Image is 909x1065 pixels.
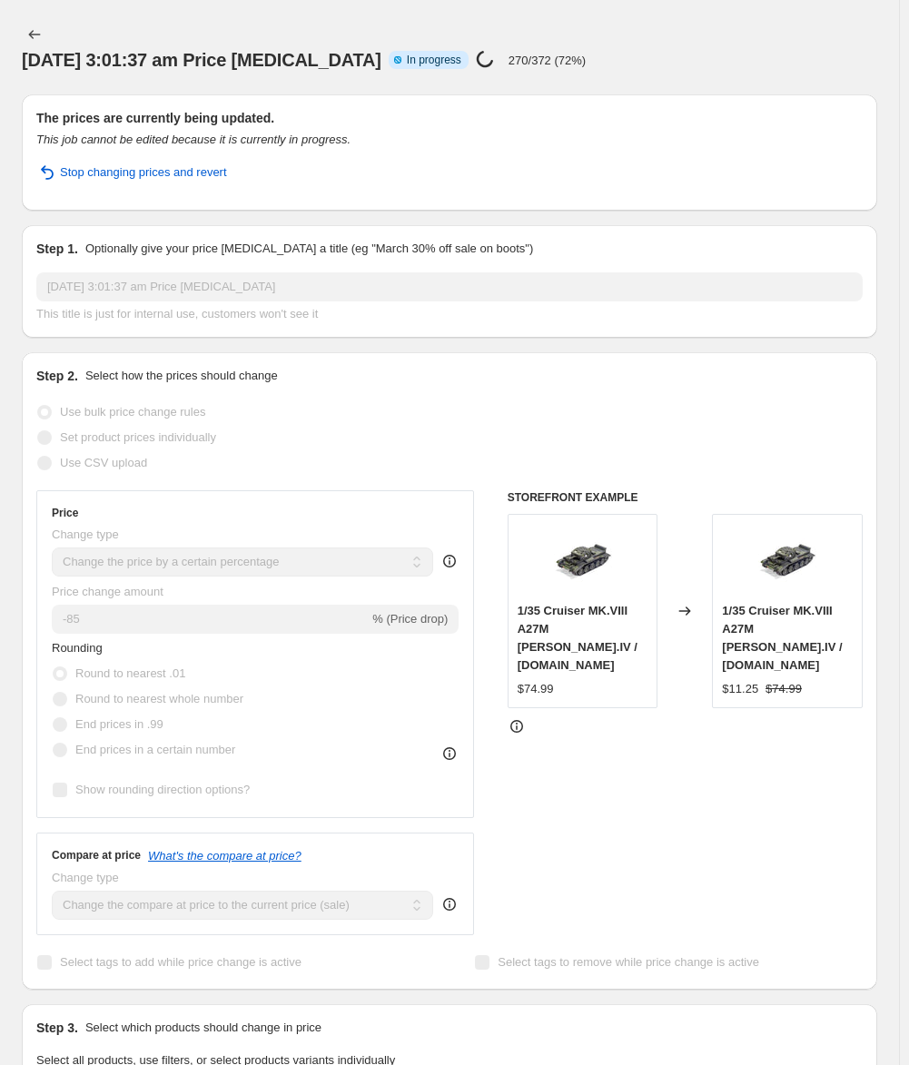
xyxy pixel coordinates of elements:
img: AF1384-1_80x.jpg [547,524,619,597]
div: $11.25 [722,680,758,698]
p: Optionally give your price [MEDICAL_DATA] a title (eg "March 30% off sale on boots") [85,240,533,258]
h2: Step 3. [36,1019,78,1037]
span: Round to nearest whole number [75,692,243,705]
span: Price change amount [52,585,163,598]
h3: Compare at price [52,848,141,863]
h3: Price [52,506,78,520]
p: 270/372 (72%) [509,54,586,67]
input: 30% off holiday sale [36,272,863,301]
span: Use bulk price change rules [60,405,205,419]
span: Rounding [52,641,103,655]
span: Select tags to add while price change is active [60,955,301,969]
h2: The prices are currently being updated. [36,109,863,127]
p: Select how the prices should change [85,367,278,385]
span: In progress [407,53,461,67]
span: This title is just for internal use, customers won't see it [36,307,318,320]
input: -15 [52,605,369,634]
span: % (Price drop) [372,612,448,626]
span: Change type [52,871,119,884]
span: Stop changing prices and revert [60,163,227,182]
span: 1/35 Cruiser MK.VIII A27M [PERSON_NAME].IV / [DOMAIN_NAME] [518,604,637,672]
h2: Step 2. [36,367,78,385]
span: Change type [52,528,119,541]
span: 1/35 Cruiser MK.VIII A27M [PERSON_NAME].IV / [DOMAIN_NAME] [722,604,842,672]
strike: $74.99 [766,680,802,698]
span: Use CSV upload [60,456,147,469]
span: [DATE] 3:01:37 am Price [MEDICAL_DATA] [22,50,381,70]
span: End prices in .99 [75,717,163,731]
span: Show rounding direction options? [75,783,250,796]
button: Price change jobs [22,22,47,47]
button: Stop changing prices and revert [25,158,238,187]
img: AF1384-1_80x.jpg [751,524,824,597]
span: Round to nearest .01 [75,666,185,680]
span: Set product prices individually [60,430,216,444]
div: $74.99 [518,680,554,698]
div: help [440,895,459,913]
span: Select tags to remove while price change is active [498,955,759,969]
button: What's the compare at price? [148,849,301,863]
h2: Step 1. [36,240,78,258]
i: This job cannot be edited because it is currently in progress. [36,133,351,146]
h6: STOREFRONT EXAMPLE [508,490,863,505]
span: End prices in a certain number [75,743,235,756]
div: help [440,552,459,570]
p: Select which products should change in price [85,1019,321,1037]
